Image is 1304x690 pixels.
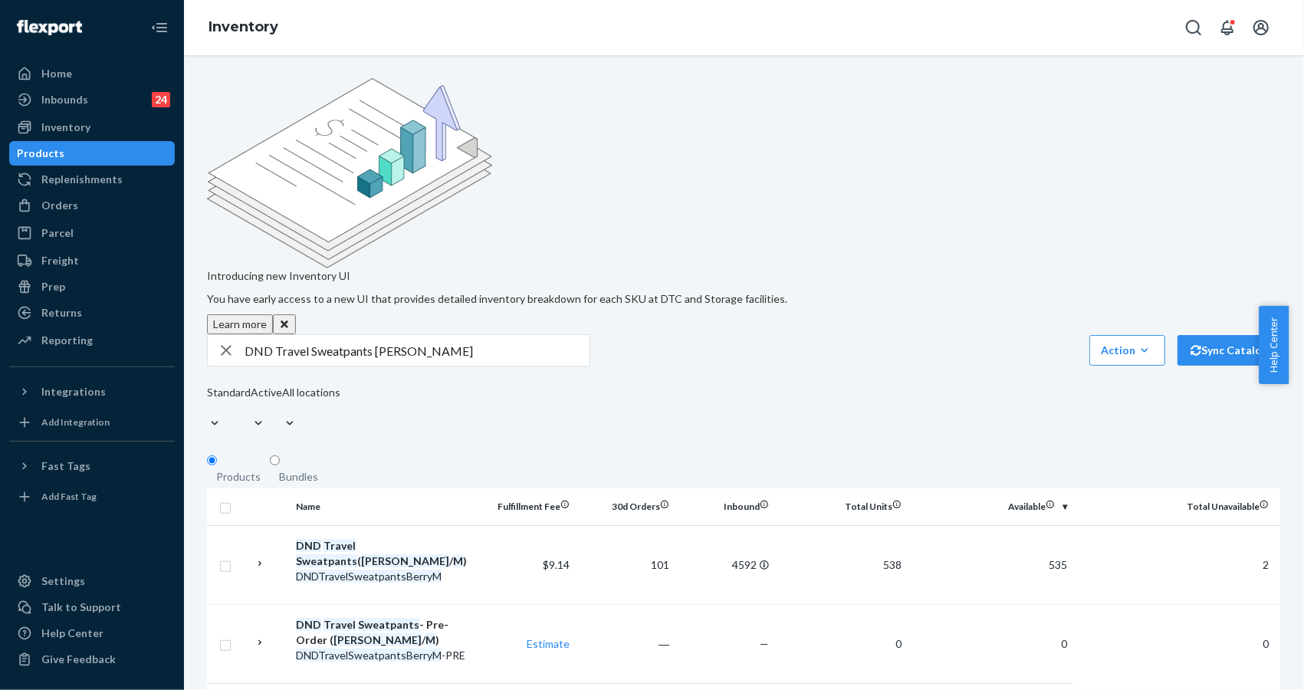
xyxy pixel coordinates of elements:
[296,617,470,648] div: - Pre-Order ( / )
[251,385,282,400] div: Active
[41,384,106,399] div: Integrations
[1049,558,1067,571] span: 535
[675,525,775,604] td: 4592
[1178,12,1209,43] button: Open Search Box
[1178,335,1281,366] button: Sync Catalog
[296,618,321,631] em: DND
[1061,637,1067,650] span: 0
[17,146,64,161] div: Products
[296,570,442,583] em: DNDTravelSweatpantsBerryM
[883,558,902,571] span: 538
[245,335,590,366] input: Search inventory by name or sku
[282,385,340,400] div: All locations
[477,488,576,525] th: Fulfillment Fee
[1073,488,1281,525] th: Total Unavailable
[41,458,90,474] div: Fast Tags
[576,525,675,604] td: 101
[1263,558,1269,571] span: 2
[207,268,1281,284] p: Introducing new Inventory UI
[41,92,88,107] div: Inbounds
[775,488,908,525] th: Total Units
[251,400,252,416] input: Active
[41,626,103,641] div: Help Center
[760,637,769,650] span: —
[144,12,175,43] button: Close Navigation
[576,488,675,525] th: 30d Orders
[1263,637,1269,650] span: 0
[9,569,175,593] a: Settings
[543,558,570,571] span: $9.14
[324,618,356,631] em: Travel
[290,488,476,525] th: Name
[9,87,175,112] a: Inbounds24
[324,539,356,552] em: Travel
[9,379,175,404] button: Integrations
[41,490,97,503] div: Add Fast Tag
[17,20,82,35] img: Flexport logo
[41,66,72,81] div: Home
[453,554,463,567] em: M
[296,554,357,567] em: Sweatpants
[576,604,675,683] td: ―
[41,573,85,589] div: Settings
[9,221,175,245] a: Parcel
[9,115,175,140] a: Inventory
[1089,335,1165,366] button: Action
[41,652,116,667] div: Give Feedback
[296,649,442,662] em: DNDTravelSweatpantsBerryM
[41,198,78,213] div: Orders
[216,469,261,485] div: Products
[41,333,93,348] div: Reporting
[296,538,470,569] div: ( / )
[9,248,175,273] a: Freight
[9,61,175,86] a: Home
[41,172,123,187] div: Replenishments
[279,469,318,485] div: Bundles
[207,78,492,268] img: new-reports-banner-icon.82668bd98b6a51aee86340f2a7b77ae3.png
[282,400,284,416] input: All locations
[152,92,170,107] div: 24
[9,274,175,299] a: Prep
[207,314,273,334] button: Learn more
[361,554,449,567] em: [PERSON_NAME]
[41,253,79,268] div: Freight
[207,291,1281,307] p: You have early access to a new UI that provides detailed inventory breakdown for each SKU at DTC ...
[270,455,280,465] input: Bundles
[41,305,82,320] div: Returns
[209,18,278,35] a: Inventory
[9,595,175,619] a: Talk to Support
[41,416,110,429] div: Add Integration
[296,648,470,663] div: -PRE
[207,385,251,400] div: Standard
[9,193,175,218] a: Orders
[41,600,121,615] div: Talk to Support
[9,485,175,509] a: Add Fast Tag
[296,539,321,552] em: DND
[41,279,65,294] div: Prep
[908,488,1073,525] th: Available
[207,400,209,416] input: Standard
[1212,12,1243,43] button: Open notifications
[9,141,175,166] a: Products
[207,455,217,465] input: Products
[333,633,422,646] em: [PERSON_NAME]
[1246,12,1276,43] button: Open account menu
[196,5,291,50] ol: breadcrumbs
[9,410,175,435] a: Add Integration
[9,167,175,192] a: Replenishments
[41,120,90,135] div: Inventory
[41,225,74,241] div: Parcel
[1101,343,1154,358] div: Action
[9,647,175,672] button: Give Feedback
[9,301,175,325] a: Returns
[9,328,175,353] a: Reporting
[273,314,296,334] button: Close
[1259,306,1289,384] button: Help Center
[425,633,435,646] em: M
[895,637,902,650] span: 0
[527,637,570,650] a: Estimate
[9,621,175,646] a: Help Center
[9,454,175,478] button: Fast Tags
[358,618,419,631] em: Sweatpants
